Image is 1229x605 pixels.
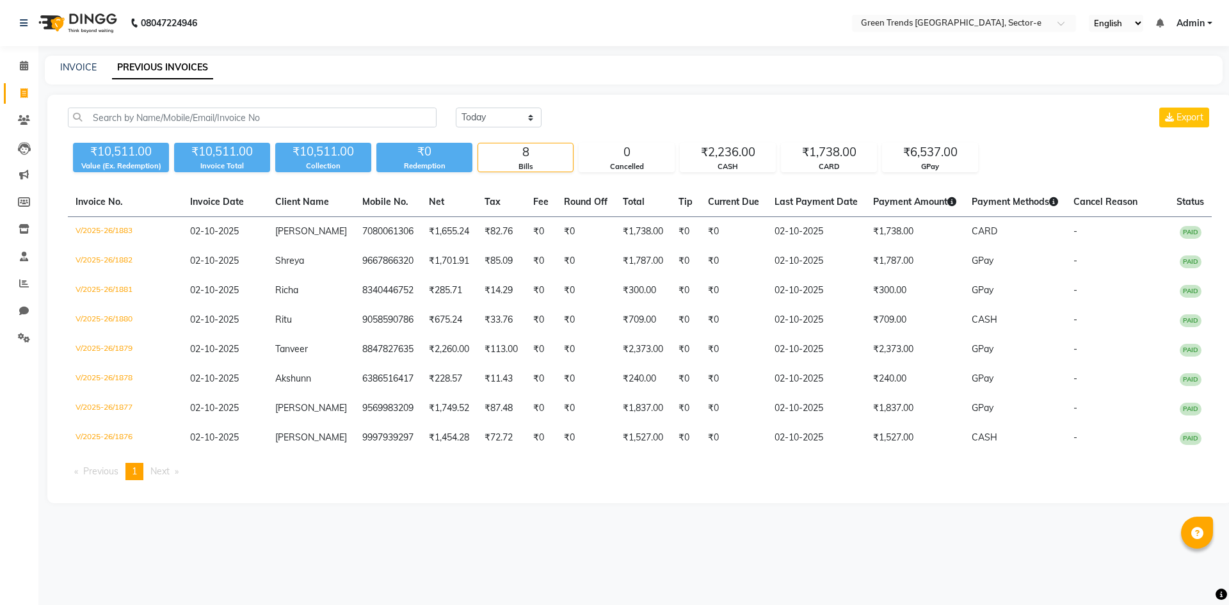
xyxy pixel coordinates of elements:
span: Total [623,196,645,207]
span: 02-10-2025 [190,343,239,355]
td: ₹33.76 [477,305,526,335]
td: ₹11.43 [477,364,526,394]
td: ₹240.00 [615,364,671,394]
span: Mobile No. [362,196,408,207]
span: Client Name [275,196,329,207]
span: Tanveer [275,343,308,355]
td: V/2025-26/1883 [68,217,182,247]
div: ₹0 [376,143,472,161]
span: 02-10-2025 [190,284,239,296]
div: Value (Ex. Redemption) [73,161,169,172]
td: ₹0 [526,423,556,453]
span: Last Payment Date [775,196,858,207]
input: Search by Name/Mobile/Email/Invoice No [68,108,437,127]
span: CASH [972,432,997,443]
td: 9667866320 [355,246,421,276]
span: CARD [972,225,997,237]
span: 02-10-2025 [190,432,239,443]
a: INVOICE [60,61,97,73]
span: PAID [1180,255,1201,268]
td: ₹709.00 [865,305,964,335]
td: ₹0 [671,246,700,276]
div: ₹2,236.00 [680,143,775,161]
span: Payment Methods [972,196,1058,207]
td: ₹0 [671,423,700,453]
td: V/2025-26/1881 [68,276,182,305]
span: Richa [275,284,298,296]
td: ₹0 [700,246,767,276]
td: ₹0 [556,276,615,305]
td: V/2025-26/1876 [68,423,182,453]
b: 08047224946 [141,5,197,41]
nav: Pagination [68,463,1212,480]
span: - [1073,402,1077,414]
span: GPay [972,255,993,266]
span: Fee [533,196,549,207]
span: - [1073,255,1077,266]
td: ₹675.24 [421,305,477,335]
td: ₹0 [526,217,556,247]
span: - [1073,314,1077,325]
td: 02-10-2025 [767,364,865,394]
span: PAID [1180,344,1201,357]
td: 02-10-2025 [767,305,865,335]
td: ₹0 [671,364,700,394]
td: V/2025-26/1878 [68,364,182,394]
span: Tax [485,196,501,207]
td: ₹14.29 [477,276,526,305]
span: PAID [1180,403,1201,415]
td: ₹1,527.00 [615,423,671,453]
span: Next [150,465,170,477]
td: ₹285.71 [421,276,477,305]
td: V/2025-26/1882 [68,246,182,276]
span: 02-10-2025 [190,373,239,384]
span: 02-10-2025 [190,225,239,237]
td: V/2025-26/1879 [68,335,182,364]
div: ₹1,738.00 [782,143,876,161]
iframe: chat widget [1175,554,1216,592]
span: GPay [972,402,993,414]
div: 8 [478,143,573,161]
td: ₹0 [700,394,767,423]
td: V/2025-26/1877 [68,394,182,423]
span: Status [1177,196,1204,207]
td: ₹0 [671,394,700,423]
td: 02-10-2025 [767,246,865,276]
div: Collection [275,161,371,172]
div: CASH [680,161,775,172]
td: ₹0 [526,305,556,335]
td: ₹0 [556,423,615,453]
td: ₹0 [556,394,615,423]
button: Export [1159,108,1209,127]
td: ₹300.00 [615,276,671,305]
td: ₹85.09 [477,246,526,276]
td: ₹1,701.91 [421,246,477,276]
td: ₹1,655.24 [421,217,477,247]
td: ₹1,738.00 [865,217,964,247]
span: 02-10-2025 [190,314,239,325]
span: PAID [1180,226,1201,239]
a: PREVIOUS INVOICES [112,56,213,79]
span: - [1073,225,1077,237]
td: 8847827635 [355,335,421,364]
div: ₹10,511.00 [275,143,371,161]
span: Invoice No. [76,196,123,207]
span: Payment Amount [873,196,956,207]
span: GPay [972,343,993,355]
td: 02-10-2025 [767,423,865,453]
td: V/2025-26/1880 [68,305,182,335]
span: [PERSON_NAME] [275,402,347,414]
td: ₹0 [526,394,556,423]
td: ₹0 [700,423,767,453]
span: PAID [1180,314,1201,327]
td: ₹0 [556,305,615,335]
td: ₹2,260.00 [421,335,477,364]
span: PAID [1180,285,1201,298]
td: ₹0 [556,217,615,247]
div: Redemption [376,161,472,172]
span: [PERSON_NAME] [275,225,347,237]
span: PAID [1180,373,1201,386]
td: ₹0 [700,364,767,394]
td: ₹0 [671,276,700,305]
span: Previous [83,465,118,477]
